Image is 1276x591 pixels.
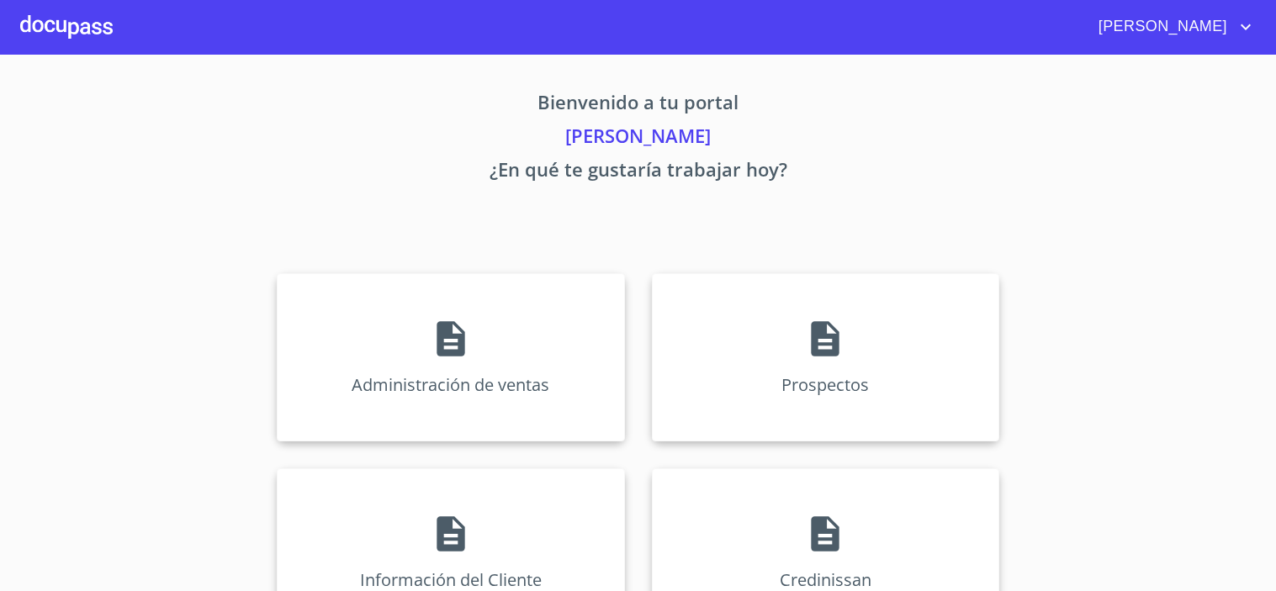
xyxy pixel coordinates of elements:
p: Administración de ventas [352,373,549,396]
button: account of current user [1086,13,1256,40]
p: Credinissan [780,568,871,591]
p: Información del Cliente [360,568,542,591]
span: [PERSON_NAME] [1086,13,1236,40]
p: Bienvenido a tu portal [120,88,1157,122]
p: Prospectos [781,373,869,396]
p: ¿En qué te gustaría trabajar hoy? [120,156,1157,189]
p: [PERSON_NAME] [120,122,1157,156]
